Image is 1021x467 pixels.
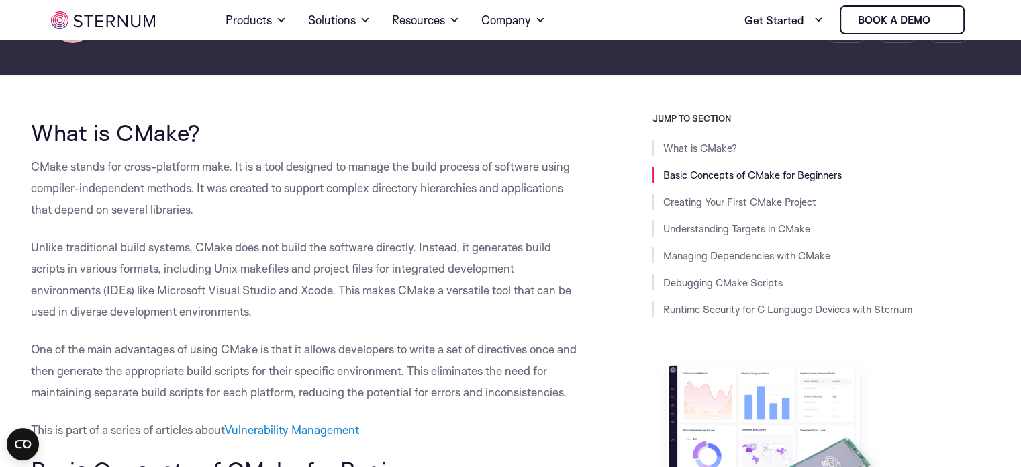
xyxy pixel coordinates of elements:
a: Get Started [744,7,824,34]
a: Book a demo [840,5,965,34]
a: Products [226,1,287,39]
a: Creating Your First CMake Project [663,196,816,208]
a: Resources [392,1,460,39]
p: Unlike traditional build systems, CMake does not build the software directly. Instead, it generat... [31,237,585,323]
a: What is CMake? [663,142,737,155]
p: CMake stands for cross-platform make. It is a tool designed to manage the build process of softwa... [31,156,585,220]
img: sternum iot [51,11,155,29]
h3: JUMP TO SECTION [652,113,998,124]
a: Basic Concepts of CMake for Beginners [663,169,842,181]
a: Company [481,1,546,39]
a: Solutions [308,1,371,39]
img: sternum iot [936,15,946,26]
h2: What is CMake? [31,120,585,145]
p: One of the main advantages of using CMake is that it allows developers to write a set of directiv... [31,339,585,403]
a: Understanding Targets in CMake [663,222,810,235]
a: Managing Dependencies with CMake [663,249,830,262]
a: Runtime Security for C Language Devices with Sternum [663,303,912,316]
a: Debugging CMake Scripts [663,276,783,289]
button: Open CMP widget [7,428,39,460]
